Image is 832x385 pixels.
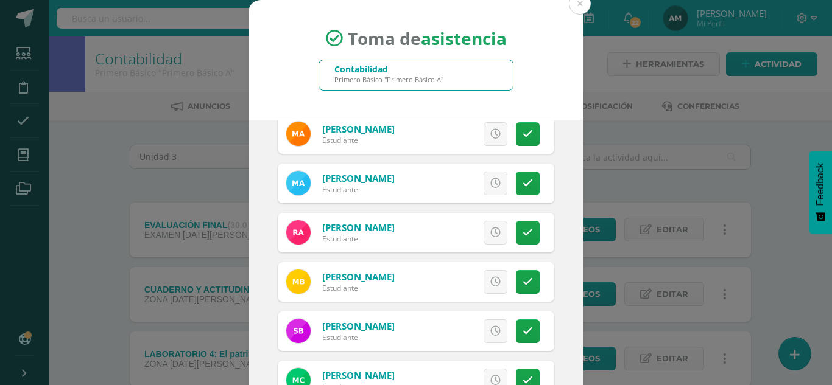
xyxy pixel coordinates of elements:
img: d7bf1ebabc03247ccb31209505a45934.png [286,171,311,195]
img: c066b755653bf34e74d82ca9e7dc1fad.png [286,319,311,343]
span: Excusa [426,172,459,195]
input: Busca un grado o sección aquí... [319,60,513,90]
a: [PERSON_NAME] [322,172,395,184]
span: Excusa [426,221,459,244]
div: Estudiante [322,332,395,342]
div: Estudiante [322,184,395,195]
a: [PERSON_NAME] [322,221,395,234]
span: Excusa [426,123,459,145]
a: [PERSON_NAME] [322,369,395,381]
div: Estudiante [322,234,395,244]
a: [PERSON_NAME] [322,123,395,135]
a: [PERSON_NAME] [322,320,395,332]
div: Estudiante [322,283,395,293]
a: [PERSON_NAME] [322,271,395,283]
div: Primero Básico "Primero Básico A" [334,75,443,84]
img: 9cb3c292867ac65536d78213de84b133.png [286,220,311,245]
strong: asistencia [421,27,507,50]
div: Estudiante [322,135,395,145]
img: 6e62019f95b56959e5a251fb9d0c675b.png [286,269,311,294]
img: 79afaea4f7f26e41321332bc9fe30610.png [286,122,311,146]
span: Excusa [426,271,459,293]
span: Toma de [348,27,507,50]
span: Excusa [426,320,459,342]
span: Feedback [815,163,826,206]
button: Feedback - Mostrar encuesta [809,151,832,234]
div: Contabilidad [334,63,443,75]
